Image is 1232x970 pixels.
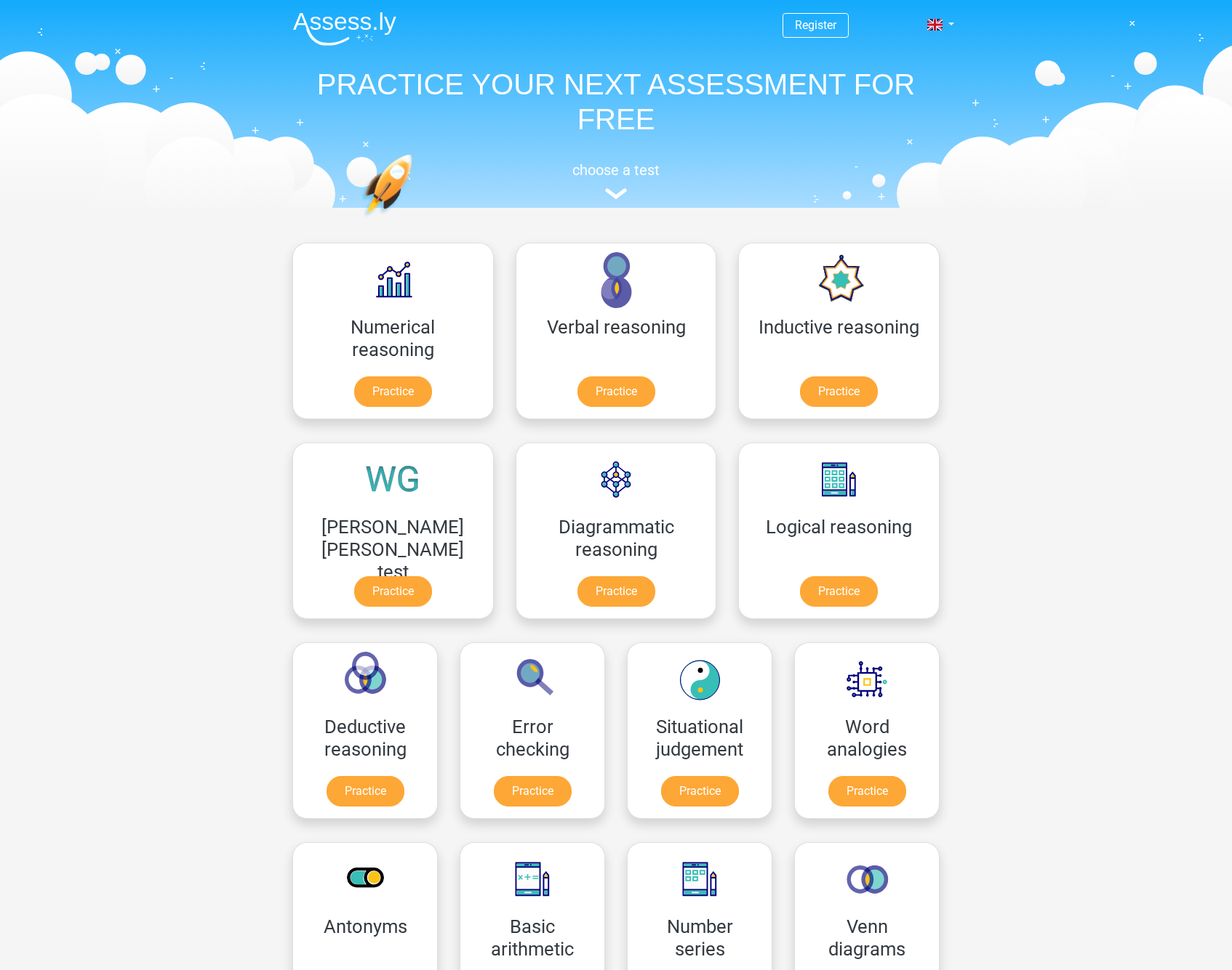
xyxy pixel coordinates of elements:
a: Practice [577,376,655,407]
a: Practice [494,776,572,807]
a: Register [795,18,836,32]
a: Practice [577,576,655,607]
h5: choose a test [281,161,951,179]
h1: PRACTICE YOUR NEXT ASSESSMENT FOR FREE [281,67,951,137]
a: Practice [354,376,432,407]
a: choose a test [281,161,951,200]
img: assessment [605,188,627,199]
a: Practice [661,776,739,807]
a: Practice [800,376,878,407]
a: Practice [828,776,906,807]
a: Practice [800,576,878,607]
a: Practice [354,576,432,607]
a: Practice [327,776,404,807]
img: Assessly [293,12,396,46]
img: practice [361,154,468,286]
